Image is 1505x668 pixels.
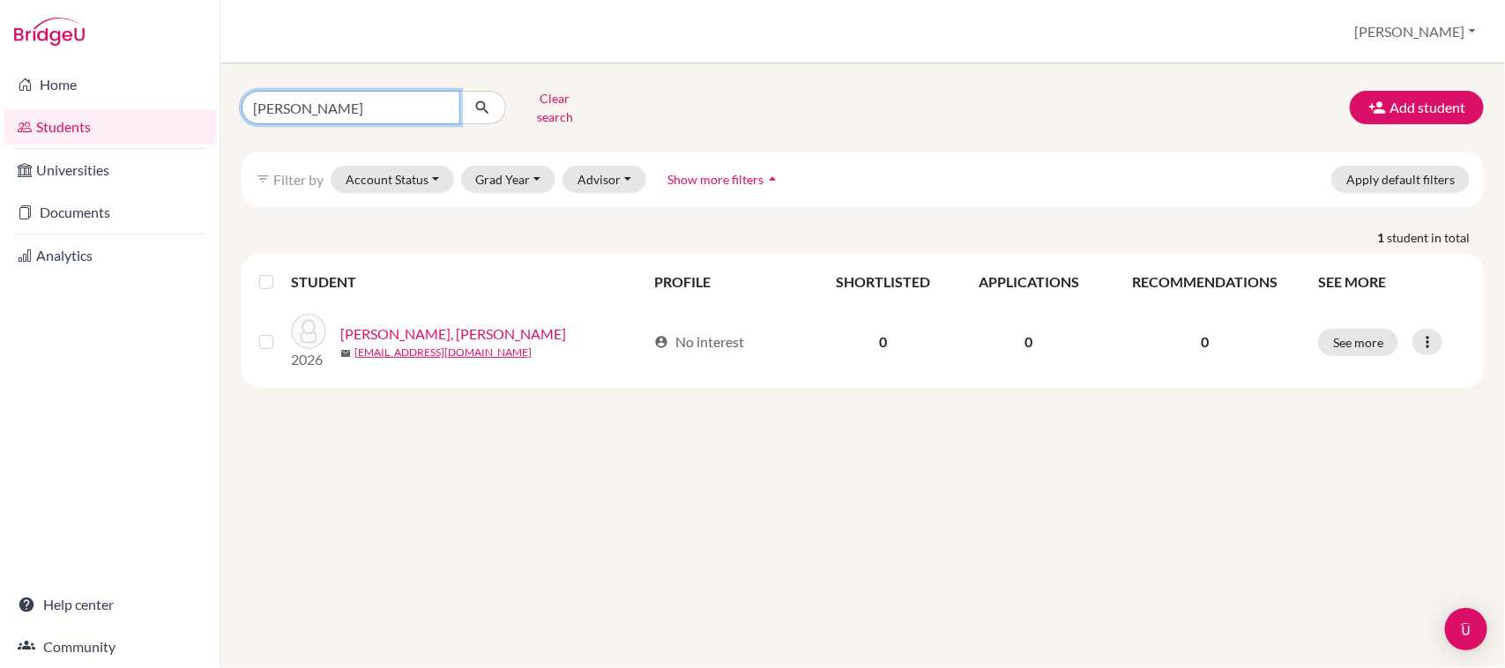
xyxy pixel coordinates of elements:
a: Universities [4,152,216,188]
th: PROFILE [644,261,813,303]
span: mail [340,348,351,359]
td: 0 [813,303,954,381]
span: account_circle [654,335,668,349]
a: Home [4,67,216,102]
th: SHORTLISTED [813,261,954,303]
img: ROMERO MENDEZ, FIORELLA MARÍA [291,314,326,349]
button: See more [1318,329,1398,356]
button: Grad Year [461,166,556,193]
button: Apply default filters [1331,166,1470,193]
div: Open Intercom Messenger [1445,608,1487,650]
a: Documents [4,195,216,230]
span: Filter by [273,171,324,188]
div: No interest [654,331,744,353]
a: Help center [4,587,216,622]
td: 0 [954,303,1103,381]
th: APPLICATIONS [954,261,1103,303]
th: RECOMMENDATIONS [1103,261,1308,303]
i: filter_list [256,172,270,186]
span: Show more filters [668,172,764,187]
a: Analytics [4,238,216,273]
a: [PERSON_NAME], [PERSON_NAME] [340,323,566,345]
button: Add student [1350,91,1484,124]
p: 0 [1114,331,1297,353]
p: 2026 [291,349,326,370]
button: Clear search [506,85,604,130]
button: Account Status [331,166,454,193]
a: Community [4,629,216,664]
button: Advisor [563,166,646,193]
button: Show more filtersarrow_drop_up [653,166,797,193]
img: Bridge-U [14,18,85,46]
input: Find student by name... [242,91,460,124]
button: [PERSON_NAME] [1347,15,1484,48]
th: SEE MORE [1308,261,1477,303]
a: [EMAIL_ADDRESS][DOMAIN_NAME] [354,345,532,360]
th: STUDENT [291,261,644,303]
span: student in total [1387,228,1484,247]
strong: 1 [1377,228,1387,247]
i: arrow_drop_up [764,170,782,188]
a: Students [4,109,216,145]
